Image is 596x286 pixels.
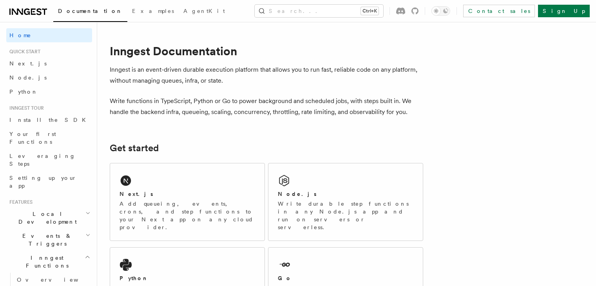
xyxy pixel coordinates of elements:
button: Search...Ctrl+K [255,5,383,17]
span: Overview [17,277,98,283]
span: Documentation [58,8,123,14]
h2: Node.js [278,190,317,198]
a: Examples [127,2,179,21]
a: Contact sales [463,5,535,17]
a: Next.jsAdd queueing, events, crons, and step functions to your Next app on any cloud provider. [110,163,265,241]
button: Local Development [6,207,92,229]
span: Python [9,89,38,95]
a: Python [6,85,92,99]
a: Next.js [6,56,92,71]
span: Install the SDK [9,117,91,123]
span: Setting up your app [9,175,77,189]
a: AgentKit [179,2,230,21]
span: AgentKit [183,8,225,14]
h1: Inngest Documentation [110,44,423,58]
a: Your first Functions [6,127,92,149]
span: Leveraging Steps [9,153,76,167]
p: Write functions in TypeScript, Python or Go to power background and scheduled jobs, with steps bu... [110,96,423,118]
a: Install the SDK [6,113,92,127]
span: Examples [132,8,174,14]
button: Events & Triggers [6,229,92,251]
a: Setting up your app [6,171,92,193]
button: Inngest Functions [6,251,92,273]
a: Node.jsWrite durable step functions in any Node.js app and run on servers or serverless. [268,163,423,241]
a: Sign Up [538,5,590,17]
p: Add queueing, events, crons, and step functions to your Next app on any cloud provider. [120,200,255,231]
button: Toggle dark mode [431,6,450,16]
span: Inngest Functions [6,254,85,270]
a: Get started [110,143,159,154]
span: Local Development [6,210,85,226]
span: Features [6,199,33,205]
a: Node.js [6,71,92,85]
span: Your first Functions [9,131,56,145]
span: Home [9,31,31,39]
span: Next.js [9,60,47,67]
h2: Python [120,274,149,282]
p: Write durable step functions in any Node.js app and run on servers or serverless. [278,200,413,231]
span: Events & Triggers [6,232,85,248]
p: Inngest is an event-driven durable execution platform that allows you to run fast, reliable code ... [110,64,423,86]
span: Quick start [6,49,40,55]
span: Node.js [9,74,47,81]
a: Leveraging Steps [6,149,92,171]
h2: Next.js [120,190,153,198]
span: Inngest tour [6,105,44,111]
h2: Go [278,274,292,282]
kbd: Ctrl+K [361,7,379,15]
a: Documentation [53,2,127,22]
a: Home [6,28,92,42]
